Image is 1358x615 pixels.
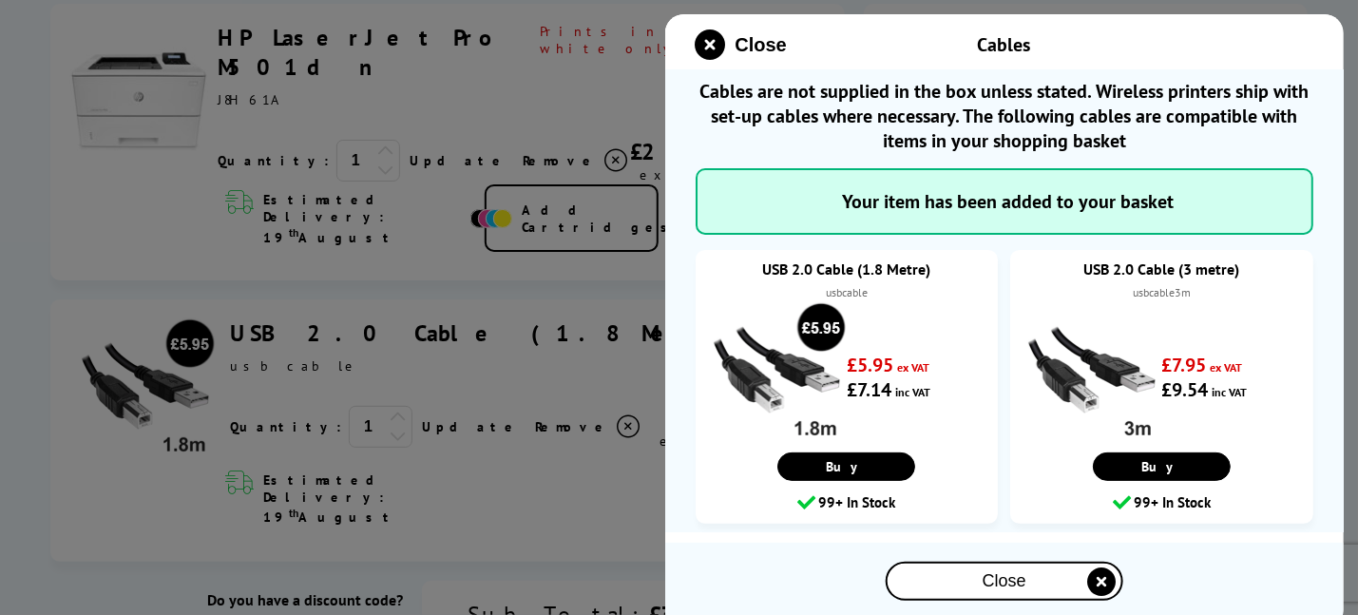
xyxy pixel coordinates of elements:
span: 99+ In Stock [818,490,895,515]
a: USB 2.0 Cable (3 metre) [1029,259,1294,279]
a: Buy [1093,452,1231,481]
strong: £7.14 [847,377,891,402]
span: 99+ In Stock [1134,490,1211,515]
span: Cables are not supplied in the box unless stated. Wireless printers ship with set-up cables where... [696,79,1314,153]
span: ex VAT [1211,360,1243,375]
img: USB 2.0 Cable (3 metre) [1020,302,1161,444]
div: Your item has been added to your basket [696,168,1314,235]
strong: £7.95 [1162,353,1207,377]
strong: £9.54 [1162,377,1209,402]
span: ex VAT [897,360,929,375]
strong: £5.95 [847,353,893,377]
span: Close [736,34,787,56]
div: usbcable [715,283,980,302]
span: Close [983,571,1026,591]
img: USB 2.0 Cable (1.8 Metre) [705,302,847,444]
div: Cables [819,32,1190,57]
button: close modal [696,29,787,60]
div: usbcable3m [1029,283,1294,302]
button: close modal [886,562,1123,601]
span: inc VAT [895,385,930,399]
a: Buy [777,452,915,481]
span: inc VAT [1213,385,1248,399]
a: USB 2.0 Cable (1.8 Metre) [715,259,980,279]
